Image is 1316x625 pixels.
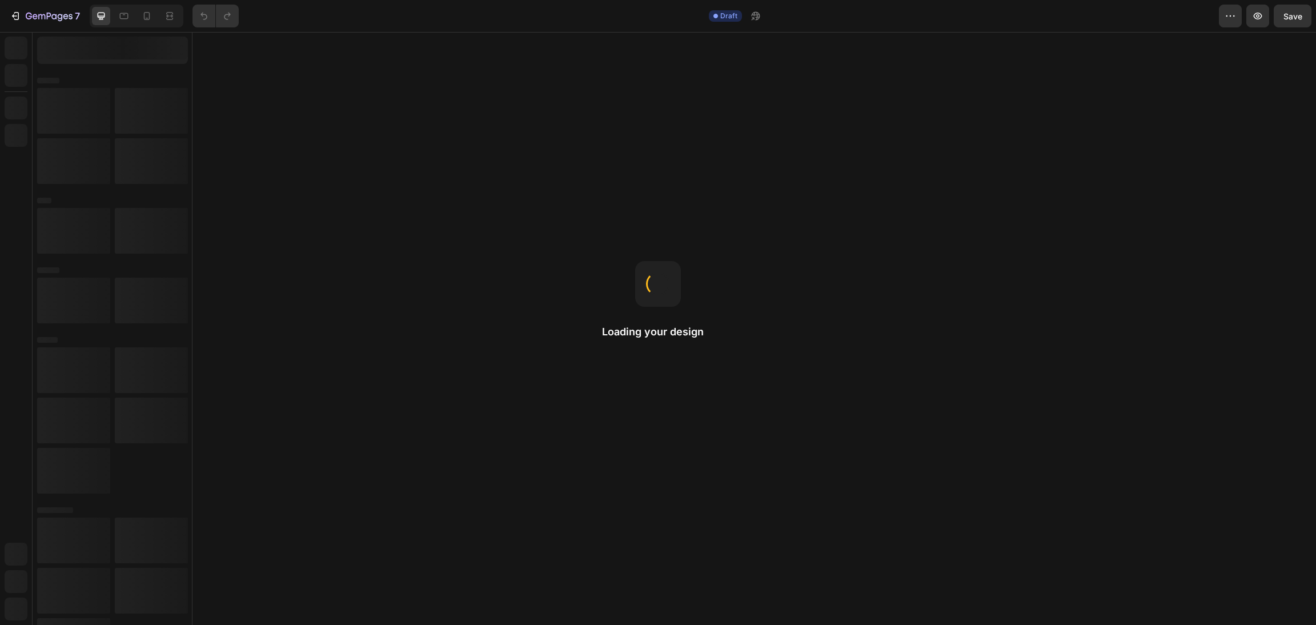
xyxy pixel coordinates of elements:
button: 7 [5,5,85,27]
p: 7 [75,9,80,23]
button: Save [1274,5,1311,27]
div: Undo/Redo [192,5,239,27]
span: Draft [720,11,737,21]
span: Save [1283,11,1302,21]
h2: Loading your design [602,325,714,339]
